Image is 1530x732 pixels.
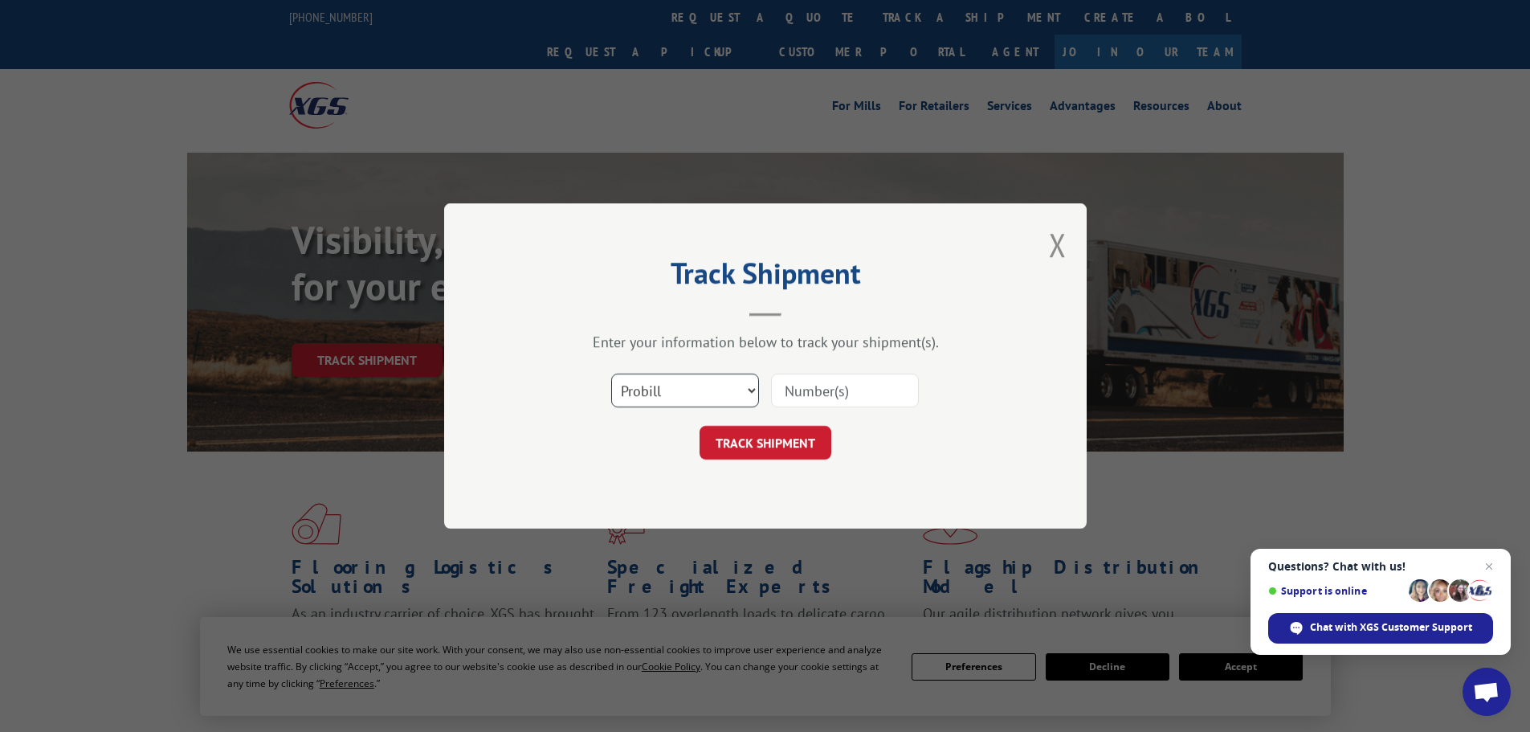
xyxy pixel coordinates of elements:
[1268,585,1403,597] span: Support is online
[1049,223,1067,266] button: Close modal
[524,262,1006,292] h2: Track Shipment
[1268,613,1493,644] div: Chat with XGS Customer Support
[1268,560,1493,573] span: Questions? Chat with us!
[524,333,1006,351] div: Enter your information below to track your shipment(s).
[1479,557,1499,576] span: Close chat
[1463,668,1511,716] div: Open chat
[700,426,831,460] button: TRACK SHIPMENT
[1310,620,1472,635] span: Chat with XGS Customer Support
[771,374,919,407] input: Number(s)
